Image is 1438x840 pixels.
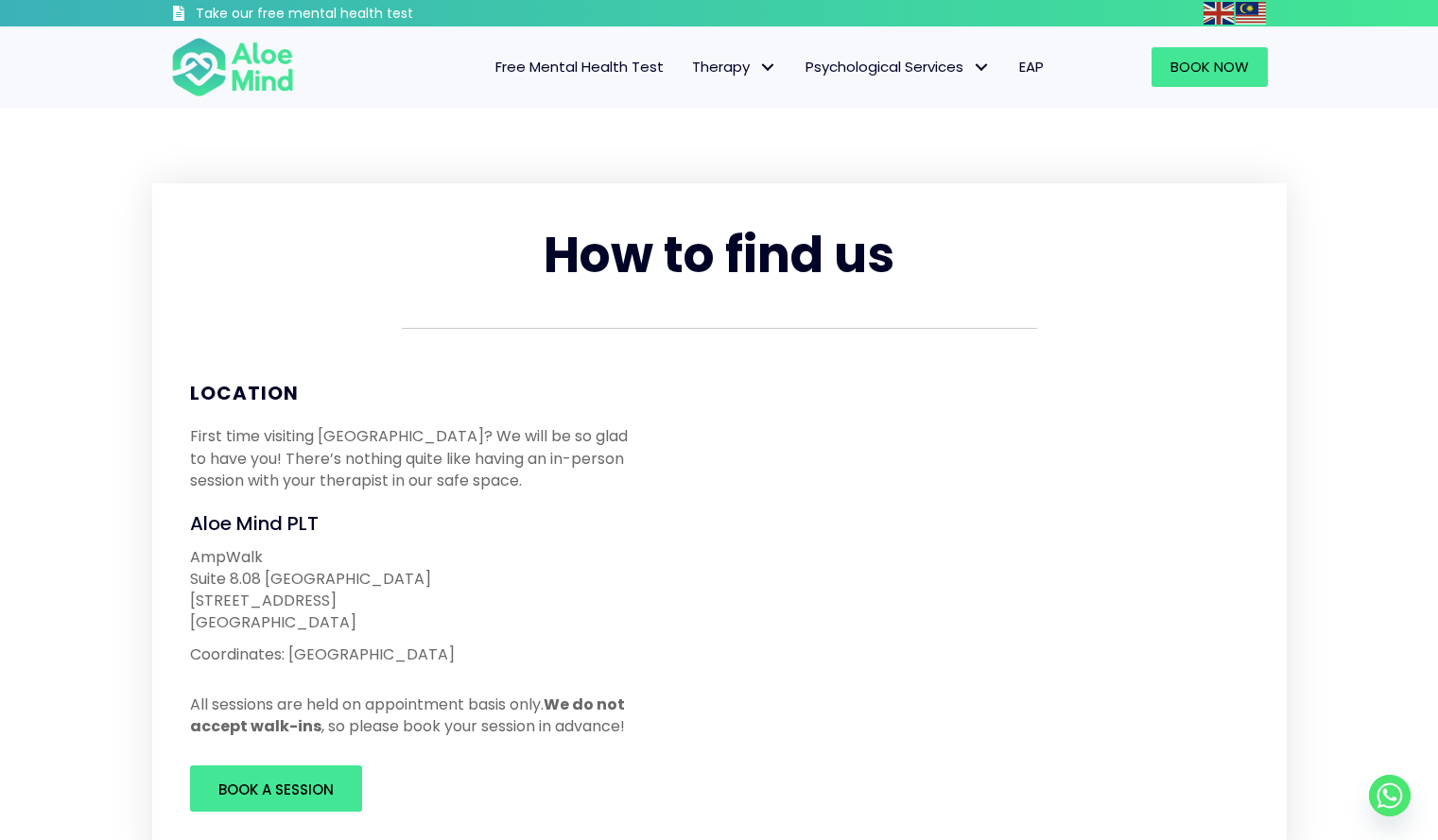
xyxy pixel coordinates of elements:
nav: Menu [319,47,1058,87]
a: Take our free mental health test [171,5,514,26]
span: Location [190,380,299,406]
span: Therapy: submenu [754,54,782,81]
p: First time visiting [GEOGRAPHIC_DATA]? We will be so glad to have you! There’s nothing quite like... [190,425,641,491]
img: ms [1236,2,1266,25]
a: Malay [1236,2,1268,24]
span: How to find us [544,220,894,289]
img: Aloe mind Logo [171,36,294,98]
strong: We do not accept walk-ins [190,694,625,737]
h3: Take our free mental health test [196,5,514,24]
span: Book A Session [218,780,334,799]
a: EAP [1005,47,1058,87]
p: Coordinates: [GEOGRAPHIC_DATA] [190,643,641,665]
a: English [1204,2,1236,24]
span: Psychological Services: submenu [968,54,996,81]
a: Book Now [1152,47,1268,87]
a: TherapyTherapy: submenu [678,47,791,87]
p: AmpWalk Suite 8.08 [GEOGRAPHIC_DATA] [STREET_ADDRESS] [GEOGRAPHIC_DATA] [190,546,641,634]
span: Free Mental Health Test [495,57,664,77]
p: All sessions are held on appointment basis only. , so please book your session in advance! [190,694,641,737]
a: Whatsapp [1369,775,1411,816]
span: Therapy [692,57,777,77]
span: EAP [1019,57,1044,77]
span: Book Now [1170,57,1249,77]
img: en [1204,2,1234,25]
a: Psychological ServicesPsychological Services: submenu [791,47,1005,87]
span: Aloe Mind PLT [190,510,319,537]
a: Book A Session [190,765,362,812]
span: Psychological Services [806,57,991,77]
a: Free Mental Health Test [481,47,678,87]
